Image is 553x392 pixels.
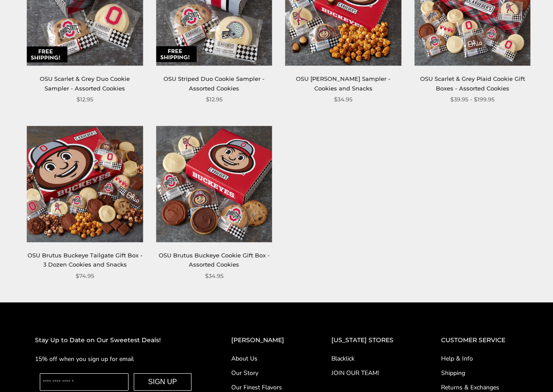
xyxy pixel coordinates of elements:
a: Shipping [441,368,518,378]
img: OSU Brutus Buckeye Cookie Gift Box - Assorted Cookies [156,126,272,242]
p: 15% off when you sign up for email [35,354,196,364]
a: JOIN OUR TEAM! [331,368,406,378]
a: OSU Brutus Buckeye Tailgate Gift Box - 3 Dozen Cookies and Snacks [28,252,143,268]
span: $39.95 - $199.95 [450,95,494,104]
span: $12.95 [77,95,93,104]
a: OSU Scarlet & Grey Duo Cookie Sampler - Assorted Cookies [40,75,130,91]
a: Blacklick [331,354,406,363]
a: Our Finest Flavors [231,383,297,392]
span: $34.95 [334,95,352,104]
h2: [PERSON_NAME] [231,335,297,345]
h2: Stay Up to Date on Our Sweetest Deals! [35,335,196,345]
a: Our Story [231,368,297,378]
a: Help & Info [441,354,518,363]
a: OSU Scarlet & Grey Plaid Cookie Gift Boxes - Assorted Cookies [420,75,525,91]
a: About Us [231,354,297,363]
img: OSU Brutus Buckeye Tailgate Gift Box - 3 Dozen Cookies and Snacks [27,126,143,242]
a: OSU [PERSON_NAME] Sampler - Cookies and Snacks [296,75,390,91]
a: Returns & Exchanges [441,383,518,392]
button: SIGN UP [134,373,191,391]
span: $74.95 [76,271,94,281]
h2: [US_STATE] STORES [331,335,406,345]
a: OSU Striped Duo Cookie Sampler - Assorted Cookies [163,75,264,91]
a: OSU Brutus Buckeye Cookie Gift Box - Assorted Cookies [159,252,270,268]
input: Enter your email [40,373,129,391]
span: $34.95 [205,271,223,281]
h2: CUSTOMER SERVICE [441,335,518,345]
span: $12.95 [206,95,223,104]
